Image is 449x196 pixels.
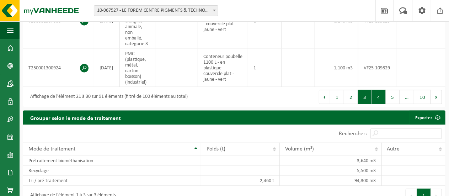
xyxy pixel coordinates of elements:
[280,166,381,176] td: 5,500 m3
[94,5,218,16] span: 10-967527 - LE FOREM CENTRE PIGMENTS & TECHNOCAMPUS - SITE 5418 - STRÉPY-BRACQUEGNIES
[23,49,94,87] td: T250001300924
[198,49,248,87] td: Conteneur poubelle 1100 L - en plastique - couvercle plat - jaune - vert
[23,166,201,176] td: Recyclage
[285,147,314,152] span: Volume (m³)
[358,90,372,104] button: 3
[23,176,201,186] td: Tri / pré-traitement
[330,90,344,104] button: 1
[315,49,358,87] td: 1,100 m3
[207,147,225,152] span: Poids (t)
[280,156,381,166] td: 3,640 m3
[414,90,431,104] button: 10
[387,147,400,152] span: Autre
[319,90,330,104] button: Previous
[94,49,120,87] td: [DATE]
[344,90,358,104] button: 2
[201,176,280,186] td: 2,460 t
[372,90,386,104] button: 4
[358,49,396,87] td: VF25-109829
[431,90,442,104] button: Next
[23,156,201,166] td: Prétraitement biométhanisation
[280,176,381,186] td: 94,300 m3
[400,90,414,104] span: …
[386,90,400,104] button: 5
[410,111,445,125] a: Exporter
[94,6,218,16] span: 10-967527 - LE FOREM CENTRE PIGMENTS & TECHNOCAMPUS - SITE 5418 - STRÉPY-BRACQUEGNIES
[339,131,367,137] label: Rechercher:
[120,49,155,87] td: PMC (plastique, métal, carton boisson) (industriel)
[23,111,128,125] h2: Grouper selon le mode de traitement
[28,147,75,152] span: Mode de traitement
[27,91,188,104] div: Affichage de l'élément 21 à 30 sur 91 éléments (filtré de 100 éléments au total)
[248,49,282,87] td: 1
